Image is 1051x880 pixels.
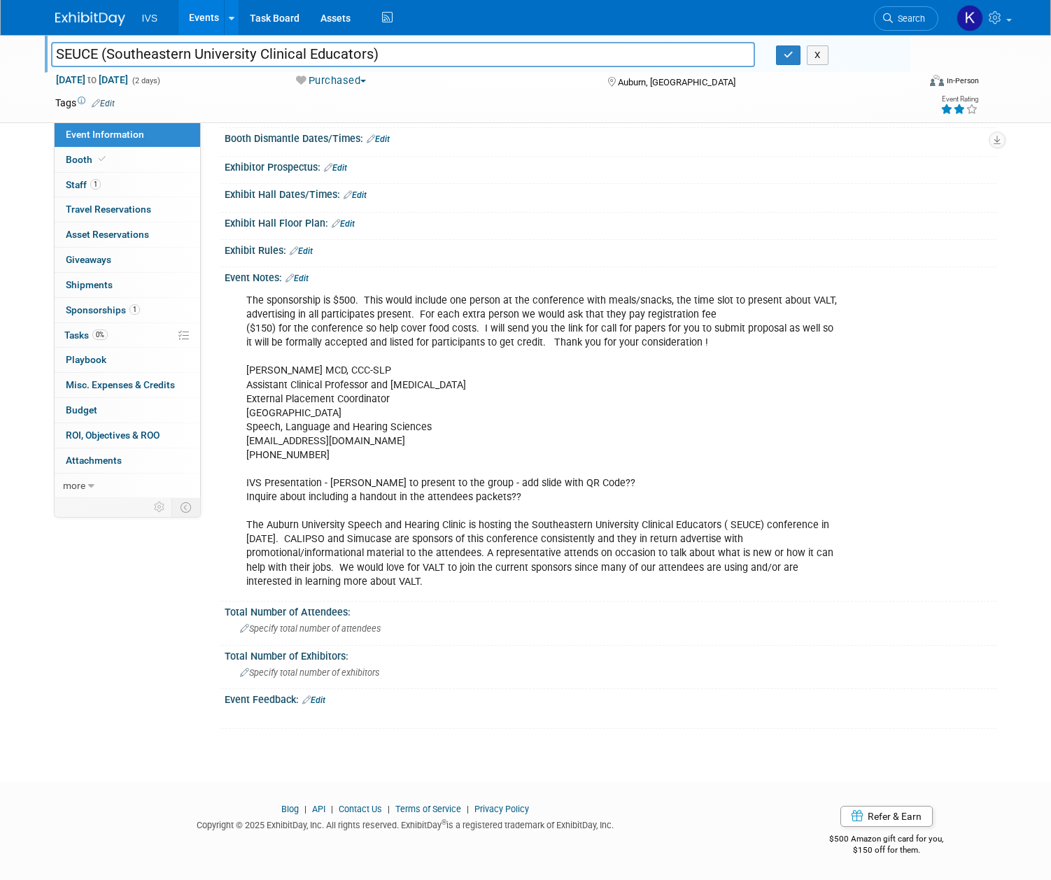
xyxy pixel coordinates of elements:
[55,474,200,498] a: more
[90,179,101,190] span: 1
[281,804,299,814] a: Blog
[66,154,108,165] span: Booth
[384,804,393,814] span: |
[148,498,172,516] td: Personalize Event Tab Strip
[66,354,106,365] span: Playbook
[301,804,310,814] span: |
[946,76,979,86] div: In-Person
[55,73,129,86] span: [DATE] [DATE]
[285,274,309,283] a: Edit
[66,179,101,190] span: Staff
[55,373,200,397] a: Misc. Expenses & Credits
[66,430,160,441] span: ROI, Objectives & ROO
[463,804,472,814] span: |
[225,646,996,663] div: Total Number of Exhibitors:
[225,240,996,258] div: Exhibit Rules:
[66,304,140,315] span: Sponsorships
[64,329,108,341] span: Tasks
[474,804,529,814] a: Privacy Policy
[240,667,379,678] span: Specify total number of exhibitors
[131,76,160,85] span: (2 days)
[442,818,446,826] sup: ®
[618,77,735,87] span: Auburn, [GEOGRAPHIC_DATA]
[874,6,938,31] a: Search
[55,298,200,322] a: Sponsorships1
[55,248,200,272] a: Giveaways
[55,122,200,147] a: Event Information
[777,824,996,856] div: $500 Amazon gift card for you,
[332,219,355,229] a: Edit
[55,398,200,423] a: Budget
[312,804,325,814] a: API
[63,480,85,491] span: more
[225,602,996,619] div: Total Number of Attendees:
[930,75,944,86] img: Format-Inperson.png
[66,254,111,265] span: Giveaways
[99,155,106,163] i: Booth reservation complete
[55,448,200,473] a: Attachments
[55,173,200,197] a: Staff1
[240,623,381,634] span: Specify total number of attendees
[225,213,996,231] div: Exhibit Hall Floor Plan:
[129,304,140,315] span: 1
[324,163,347,173] a: Edit
[302,695,325,705] a: Edit
[85,74,99,85] span: to
[55,148,200,172] a: Booth
[66,229,149,240] span: Asset Reservations
[893,13,925,24] span: Search
[237,287,847,596] div: The sponsorship is $500. This would include one person at the conference with meals/snacks, the t...
[142,13,158,24] span: IVS
[339,804,382,814] a: Contact Us
[66,204,151,215] span: Travel Reservations
[225,267,996,285] div: Event Notes:
[66,379,175,390] span: Misc. Expenses & Credits
[777,844,996,856] div: $150 off for them.
[344,190,367,200] a: Edit
[842,73,979,94] div: Event Format
[55,348,200,372] a: Playbook
[957,5,983,31] img: Karl Fauerbach
[290,246,313,256] a: Edit
[327,804,337,814] span: |
[225,689,996,707] div: Event Feedback:
[92,329,108,340] span: 0%
[66,455,122,466] span: Attachments
[395,804,461,814] a: Terms of Service
[55,12,125,26] img: ExhibitDay
[55,323,200,348] a: Tasks0%
[367,134,390,144] a: Edit
[225,128,996,146] div: Booth Dismantle Dates/Times:
[940,96,978,103] div: Event Rating
[66,129,144,140] span: Event Information
[225,157,996,175] div: Exhibitor Prospectus:
[55,197,200,222] a: Travel Reservations
[55,96,115,110] td: Tags
[55,816,756,832] div: Copyright © 2025 ExhibitDay, Inc. All rights reserved. ExhibitDay is a registered trademark of Ex...
[291,73,372,88] button: Purchased
[225,184,996,202] div: Exhibit Hall Dates/Times:
[55,222,200,247] a: Asset Reservations
[55,273,200,297] a: Shipments
[55,423,200,448] a: ROI, Objectives & ROO
[92,99,115,108] a: Edit
[66,279,113,290] span: Shipments
[171,498,200,516] td: Toggle Event Tabs
[66,404,97,416] span: Budget
[840,806,933,827] a: Refer & Earn
[807,45,828,65] button: X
